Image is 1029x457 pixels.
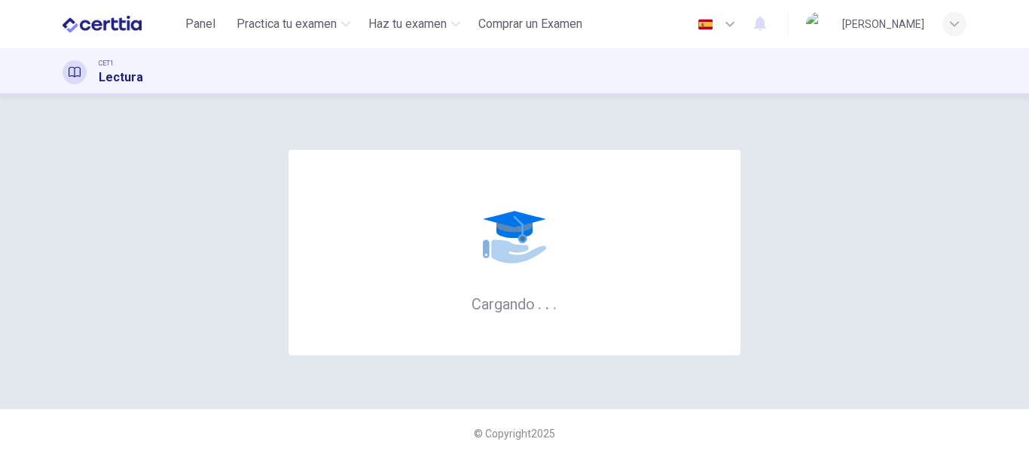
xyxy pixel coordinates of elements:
div: [PERSON_NAME] [842,15,924,33]
button: Haz tu examen [362,11,466,38]
img: Profile picture [806,12,830,36]
button: Panel [176,11,224,38]
img: CERTTIA logo [63,9,142,39]
h6: . [552,290,557,315]
button: Comprar un Examen [472,11,588,38]
img: es [696,19,715,30]
span: Panel [185,15,215,33]
span: CET1 [99,58,114,69]
h6: . [545,290,550,315]
h6: Cargando [472,294,557,313]
a: CERTTIA logo [63,9,176,39]
button: Practica tu examen [231,11,356,38]
span: Haz tu examen [368,15,447,33]
span: Practica tu examen [237,15,337,33]
h1: Lectura [99,69,143,87]
h6: . [537,290,542,315]
span: Comprar un Examen [478,15,582,33]
span: © Copyright 2025 [474,428,555,440]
